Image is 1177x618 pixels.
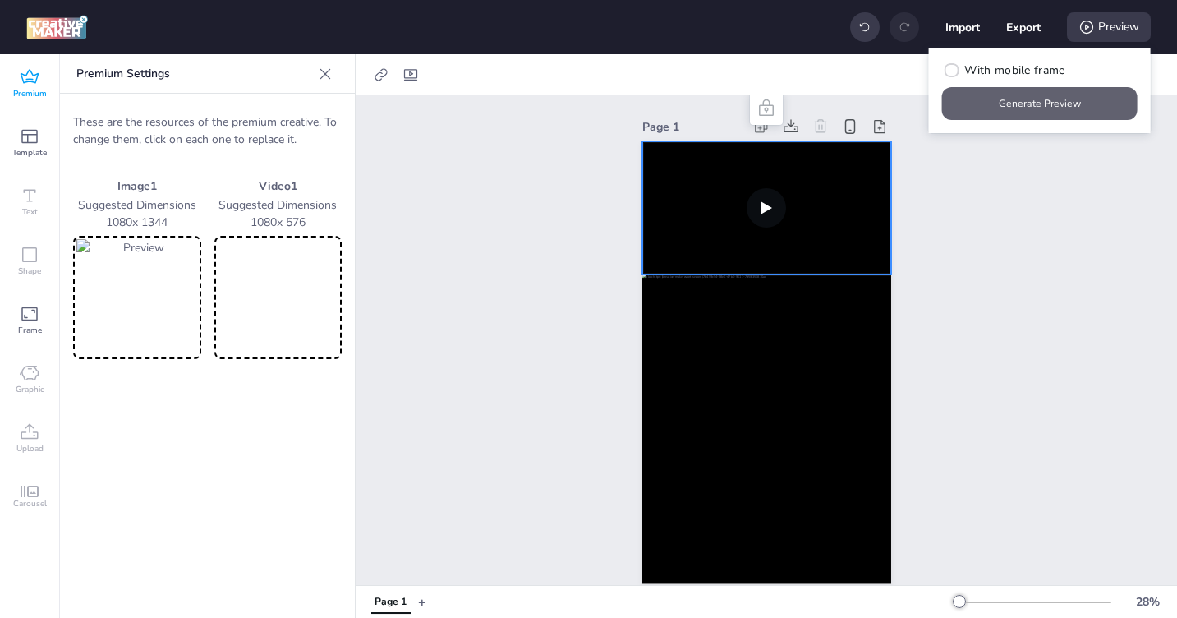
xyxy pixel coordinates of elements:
p: 1080 x 576 [214,214,343,231]
button: Import [945,10,980,44]
span: Carousel [13,497,47,510]
button: Export [1006,10,1041,44]
img: logo Creative Maker [26,15,88,39]
div: 28 % [1128,593,1167,611]
span: Template [12,146,47,159]
img: Preview [76,239,198,356]
button: Generate Preview [942,87,1138,120]
div: Tabs [363,588,418,616]
span: Graphic [16,383,44,396]
p: Image 1 [73,178,201,195]
div: Page 1 [375,595,407,610]
div: Page 1 [642,118,743,136]
span: Shape [18,265,41,278]
p: Suggested Dimensions [214,196,343,214]
span: Frame [18,324,42,337]
span: Text [22,205,38,219]
p: These are the resources of the premium creative. To change them, click on each one to replace it. [73,113,342,148]
p: 1080 x 1344 [73,214,201,231]
p: Video 1 [214,178,343,195]
div: Preview [1067,12,1151,42]
button: + [418,588,426,616]
p: Premium Settings [76,54,312,94]
span: Upload [16,442,44,455]
span: Premium [13,87,47,100]
p: Suggested Dimensions [73,196,201,214]
span: With mobile frame [964,62,1064,79]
